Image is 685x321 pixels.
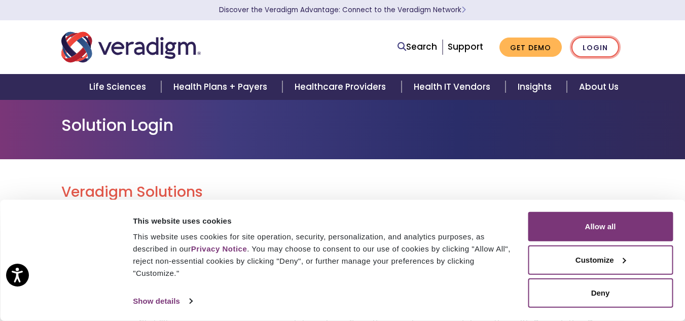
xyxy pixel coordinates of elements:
a: Search [398,40,437,54]
a: About Us [567,74,631,100]
div: This website uses cookies [133,215,516,227]
a: Support [448,41,483,53]
h2: Veradigm Solutions [61,184,624,201]
h1: Solution Login [61,116,624,135]
button: Deny [528,278,673,308]
a: Life Sciences [77,74,161,100]
span: Learn More [461,5,466,15]
a: Health IT Vendors [402,74,506,100]
button: Customize [528,245,673,274]
a: Insights [506,74,567,100]
a: Login [571,37,619,58]
a: Health Plans + Payers [161,74,282,100]
a: Show details [133,294,192,309]
a: Get Demo [499,38,562,57]
a: Privacy Notice [191,244,247,253]
button: Allow all [528,212,673,241]
a: Discover the Veradigm Advantage: Connect to the Veradigm NetworkLearn More [219,5,466,15]
div: This website uses cookies for site operation, security, personalization, and analytics purposes, ... [133,231,516,279]
img: Veradigm logo [61,30,201,64]
a: Healthcare Providers [282,74,401,100]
